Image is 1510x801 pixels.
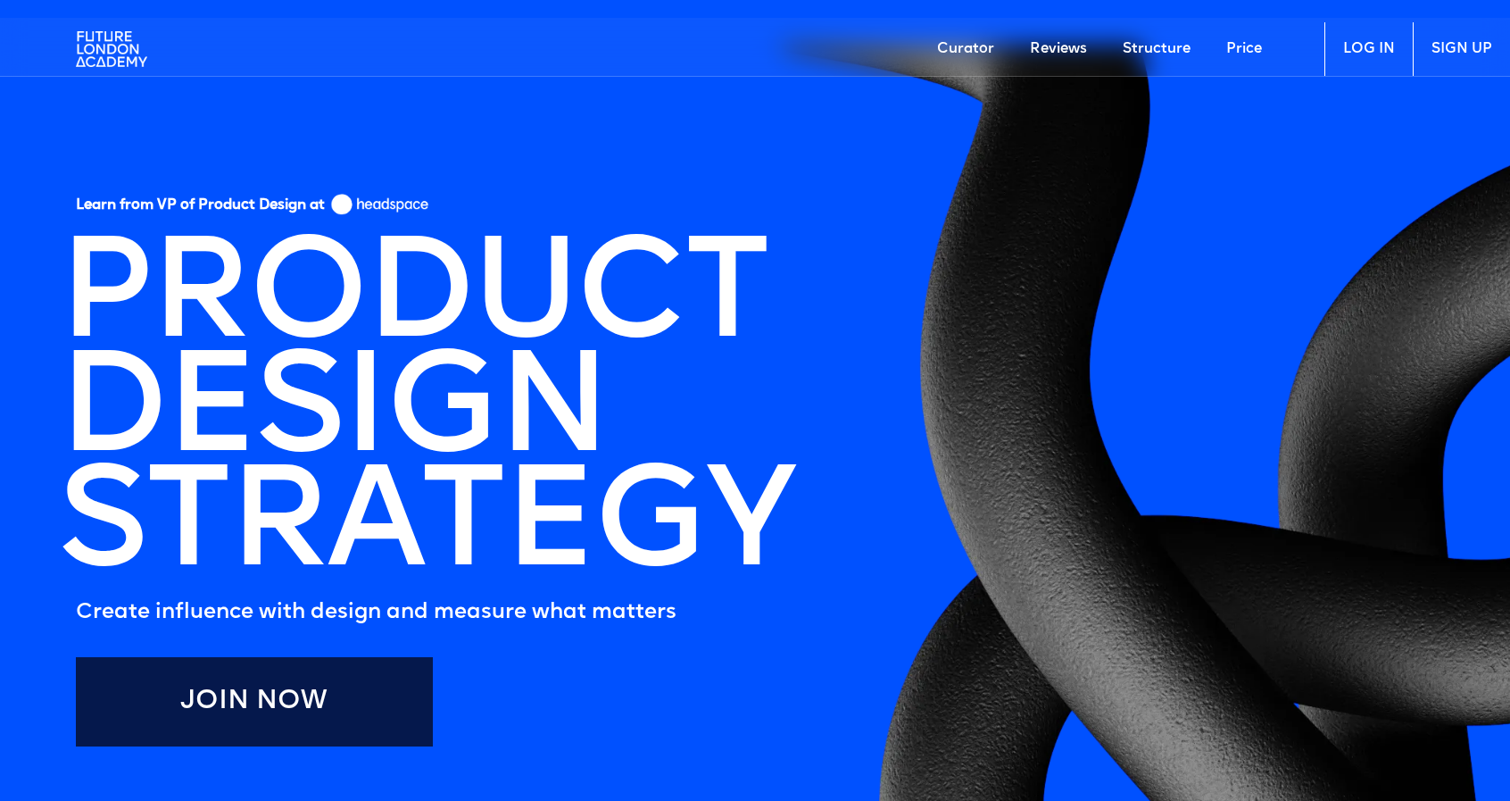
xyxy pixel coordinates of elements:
h5: Create influence with design and measure what matters [76,595,793,630]
a: Price [1208,22,1280,76]
a: Reviews [1012,22,1105,76]
a: LOG IN [1324,22,1413,76]
h5: Learn from VP of Product Design at [76,196,325,221]
a: SIGN UP [1413,22,1510,76]
a: Curator [919,22,1012,76]
a: Structure [1105,22,1208,76]
a: Join Now [76,657,433,747]
h1: PRODUCT DESIGN STRATEGY [58,243,793,586]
